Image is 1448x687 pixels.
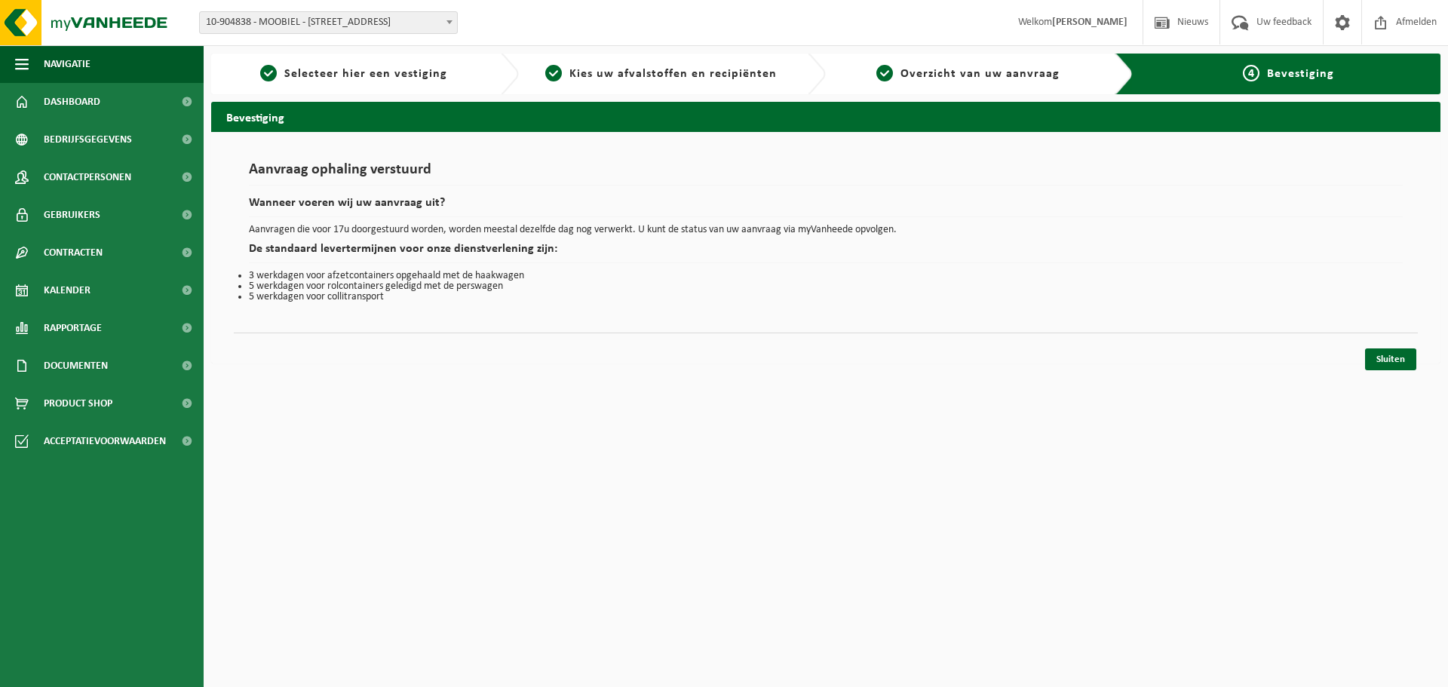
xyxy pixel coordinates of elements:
li: 5 werkdagen voor collitransport [249,292,1403,302]
p: Aanvragen die voor 17u doorgestuurd worden, worden meestal dezelfde dag nog verwerkt. U kunt de s... [249,225,1403,235]
span: 1 [260,65,277,81]
span: Documenten [44,347,108,385]
span: Gebruikers [44,196,100,234]
span: 10-904838 - MOOBIEL - 9910 AALTER, VELDSTRAAT 34 [199,11,458,34]
span: Rapportage [44,309,102,347]
span: 3 [876,65,893,81]
a: 2Kies uw afvalstoffen en recipiënten [526,65,796,83]
h2: Wanneer voeren wij uw aanvraag uit? [249,197,1403,217]
a: 1Selecteer hier een vestiging [219,65,489,83]
span: Navigatie [44,45,90,83]
span: Acceptatievoorwaarden [44,422,166,460]
span: Kies uw afvalstoffen en recipiënten [569,68,777,80]
span: Contactpersonen [44,158,131,196]
span: 2 [545,65,562,81]
h1: Aanvraag ophaling verstuurd [249,162,1403,186]
span: Overzicht van uw aanvraag [900,68,1060,80]
span: 10-904838 - MOOBIEL - 9910 AALTER, VELDSTRAAT 34 [200,12,457,33]
li: 3 werkdagen voor afzetcontainers opgehaald met de haakwagen [249,271,1403,281]
a: 3Overzicht van uw aanvraag [833,65,1103,83]
li: 5 werkdagen voor rolcontainers geledigd met de perswagen [249,281,1403,292]
span: Bevestiging [1267,68,1334,80]
h2: De standaard levertermijnen voor onze dienstverlening zijn: [249,243,1403,263]
span: Bedrijfsgegevens [44,121,132,158]
a: Sluiten [1365,348,1416,370]
strong: [PERSON_NAME] [1052,17,1127,28]
span: Dashboard [44,83,100,121]
span: Product Shop [44,385,112,422]
span: Selecteer hier een vestiging [284,68,447,80]
h2: Bevestiging [211,102,1440,131]
span: Kalender [44,271,90,309]
span: 4 [1243,65,1259,81]
span: Contracten [44,234,103,271]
